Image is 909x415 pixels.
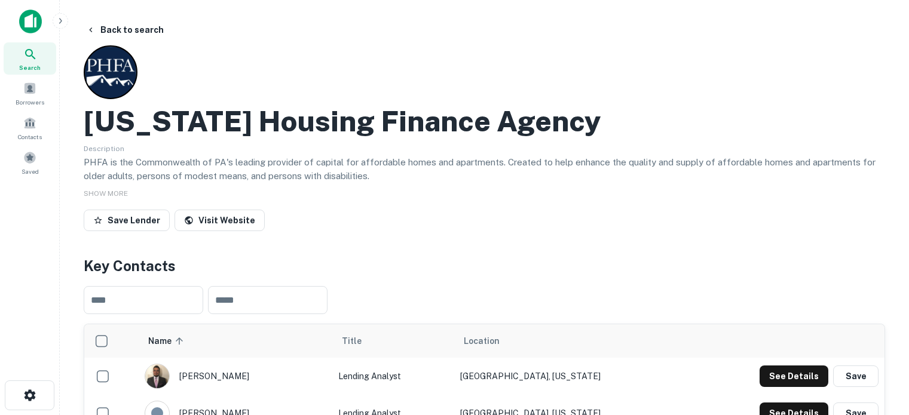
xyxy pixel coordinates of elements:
[84,255,885,276] h4: Key Contacts
[19,10,42,33] img: capitalize-icon.png
[16,97,44,107] span: Borrowers
[342,334,377,348] span: Title
[833,365,879,387] button: Save
[454,324,686,358] th: Location
[175,210,265,231] a: Visit Website
[4,112,56,144] a: Contacts
[464,334,500,348] span: Location
[84,189,128,198] span: SHOW MORE
[145,364,326,389] div: [PERSON_NAME]
[849,319,909,377] iframe: Chat Widget
[454,358,686,395] td: [GEOGRAPHIC_DATA], [US_STATE]
[148,334,187,348] span: Name
[332,358,454,395] td: Lending Analyst
[84,145,124,153] span: Description
[84,104,601,139] h2: [US_STATE] Housing Finance Agency
[84,155,885,183] p: PHFA is the Commonwealth of PA's leading provider of capital for affordable homes and apartments....
[18,132,42,142] span: Contacts
[760,365,828,387] button: See Details
[332,324,454,358] th: Title
[19,63,41,72] span: Search
[139,324,332,358] th: Name
[81,19,169,41] button: Back to search
[4,146,56,179] a: Saved
[145,364,169,388] img: 1615406968155
[4,77,56,109] a: Borrowers
[84,210,170,231] button: Save Lender
[22,167,39,176] span: Saved
[4,42,56,75] a: Search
